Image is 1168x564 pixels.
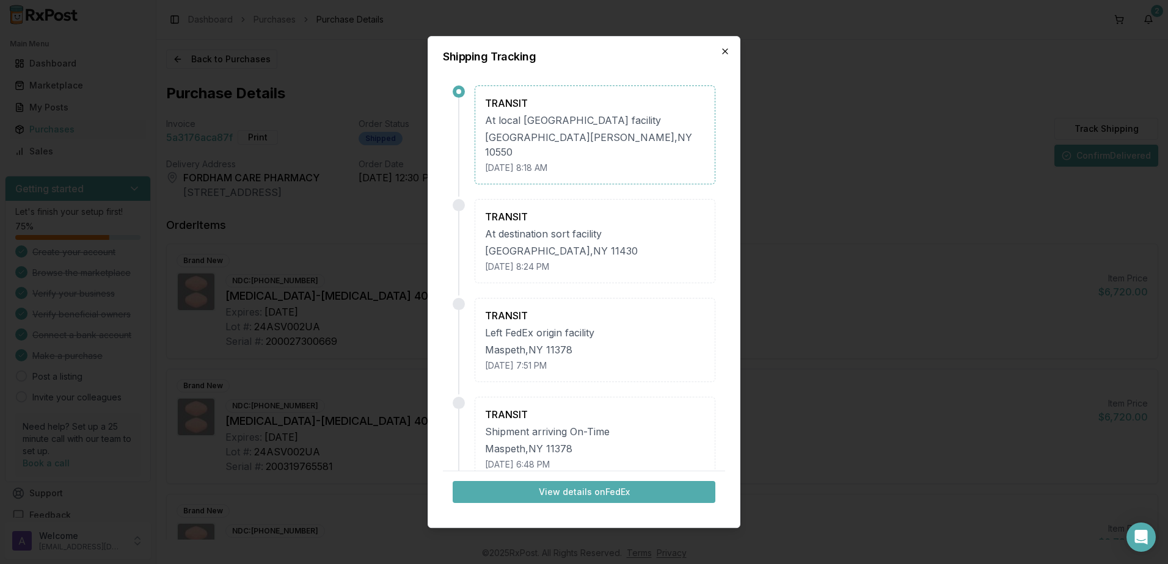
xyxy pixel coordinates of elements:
[485,360,705,372] div: [DATE] 7:51 PM
[485,226,705,241] div: At destination sort facility
[453,481,715,503] button: View details onFedEx
[485,162,705,174] div: [DATE] 8:18 AM
[485,308,705,323] div: TRANSIT
[485,407,705,422] div: TRANSIT
[485,458,705,471] div: [DATE] 6:48 PM
[485,261,705,273] div: [DATE] 8:24 PM
[485,325,705,340] div: Left FedEx origin facility
[485,209,705,224] div: TRANSIT
[485,441,705,456] div: Maspeth , NY 11378
[485,96,705,110] div: TRANSIT
[443,51,725,62] h2: Shipping Tracking
[485,424,705,439] div: Shipment arriving On-Time
[485,130,705,159] div: [GEOGRAPHIC_DATA][PERSON_NAME] , NY 10550
[485,342,705,357] div: Maspeth , NY 11378
[485,244,705,258] div: [GEOGRAPHIC_DATA] , NY 11430
[485,113,705,128] div: At local [GEOGRAPHIC_DATA] facility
